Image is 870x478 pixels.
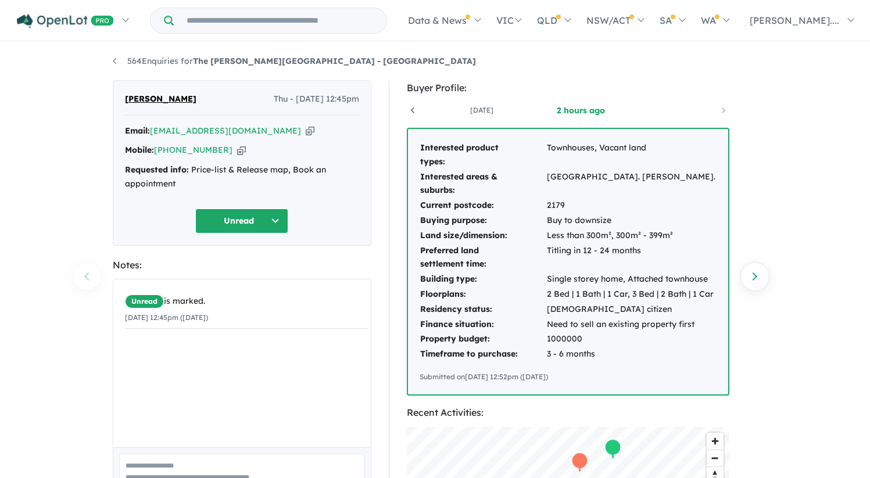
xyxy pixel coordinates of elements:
[125,294,164,308] span: Unread
[546,198,716,213] td: 2179
[420,371,717,383] div: Submitted on [DATE] 12:52pm ([DATE])
[125,92,196,106] span: [PERSON_NAME]
[750,15,839,26] span: [PERSON_NAME]....
[113,56,476,66] a: 564Enquiries forThe [PERSON_NAME][GEOGRAPHIC_DATA] - [GEOGRAPHIC_DATA]
[420,272,546,287] td: Building type:
[571,452,588,473] div: Map marker
[420,317,546,332] td: Finance situation:
[113,257,371,273] div: Notes:
[420,228,546,243] td: Land size/dimension:
[420,287,546,302] td: Floorplans:
[546,141,716,170] td: Townhouses, Vacant land
[546,332,716,347] td: 1000000
[193,56,476,66] strong: The [PERSON_NAME][GEOGRAPHIC_DATA] - [GEOGRAPHIC_DATA]
[432,105,531,116] a: [DATE]
[420,302,546,317] td: Residency status:
[546,243,716,272] td: Titling in 12 - 24 months
[125,294,368,308] div: is marked.
[306,125,314,137] button: Copy
[420,243,546,272] td: Preferred land settlement time:
[420,198,546,213] td: Current postcode:
[420,170,546,199] td: Interested areas & suburbs:
[707,433,724,450] button: Zoom in
[546,347,716,362] td: 3 - 6 months
[113,55,758,69] nav: breadcrumb
[125,313,208,322] small: [DATE] 12:45pm ([DATE])
[195,209,288,233] button: Unread
[237,144,246,156] button: Copy
[531,105,630,116] a: 2 hours ago
[420,332,546,347] td: Property budget:
[604,439,621,460] div: Map marker
[420,347,546,362] td: Timeframe to purchase:
[407,405,729,421] div: Recent Activities:
[420,213,546,228] td: Buying purpose:
[707,450,724,466] button: Zoom out
[274,92,359,106] span: Thu - [DATE] 12:45pm
[407,80,729,96] div: Buyer Profile:
[176,8,384,33] input: Try estate name, suburb, builder or developer
[546,317,716,332] td: Need to sell an existing property first
[546,228,716,243] td: Less than 300m², 300m² - 399m²
[546,272,716,287] td: Single storey home, Attached townhouse
[546,287,716,302] td: 2 Bed | 1 Bath | 1 Car, 3 Bed | 2 Bath | 1 Car
[150,125,301,136] a: [EMAIL_ADDRESS][DOMAIN_NAME]
[546,170,716,199] td: [GEOGRAPHIC_DATA]. [PERSON_NAME].
[546,302,716,317] td: [DEMOGRAPHIC_DATA] citizen
[125,163,359,191] div: Price-list & Release map, Book an appointment
[125,125,150,136] strong: Email:
[154,145,232,155] a: [PHONE_NUMBER]
[546,213,716,228] td: Buy to downsize
[125,164,189,175] strong: Requested info:
[420,141,546,170] td: Interested product types:
[17,14,114,28] img: Openlot PRO Logo White
[125,145,154,155] strong: Mobile:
